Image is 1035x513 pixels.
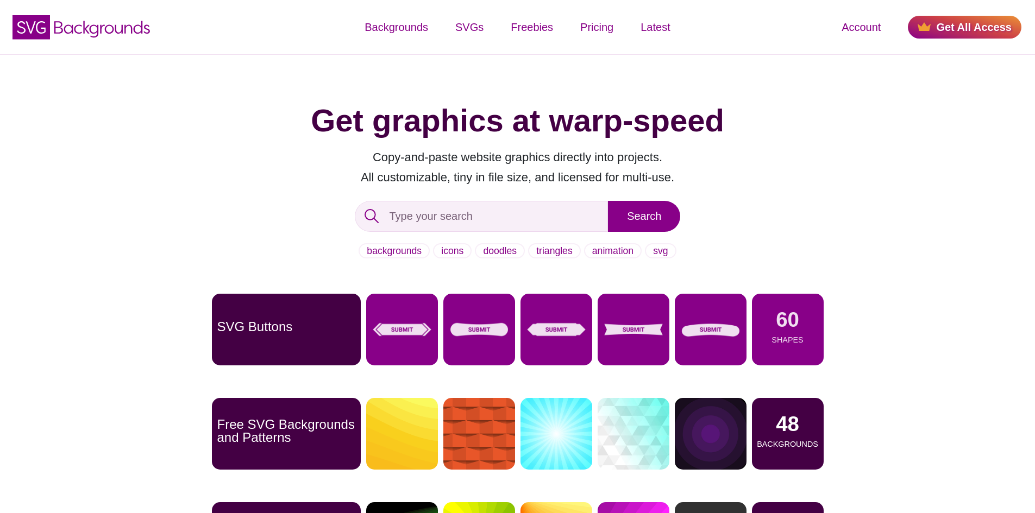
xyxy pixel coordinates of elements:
[598,294,669,365] img: ribbon like button
[528,243,581,258] a: triangles
[351,11,442,43] a: Backgrounds
[217,320,293,333] p: SVG Buttons
[771,336,803,344] p: Shapes
[567,11,627,43] a: Pricing
[359,243,430,258] a: backgrounds
[366,398,438,470] img: Layers of light yellow fading into a darker yellow background thumb
[366,294,438,365] img: button with arrow caps
[520,398,592,470] img: Winter sky blue sunburst background vector
[598,398,669,470] img: repeating triangle pattern over sky blue gradient
[433,243,472,258] a: icons
[627,11,683,43] a: Latest
[828,11,894,43] a: Account
[584,243,642,258] a: animation
[908,16,1021,39] a: Get All Access
[645,243,676,258] a: svg
[212,102,824,140] h1: Get graphics at warp-speed
[675,398,747,470] img: purple target circles
[608,201,680,232] input: Search
[475,243,525,258] a: doodles
[497,11,567,43] a: Freebies
[757,440,818,448] p: Backgrounds
[212,147,824,187] p: Copy-and-paste website graphics directly into projects. All customizable, tiny in file size, and ...
[212,294,824,365] a: SVG Buttons60Shapes
[443,294,515,365] img: skateboard shaped button
[776,414,799,434] p: 48
[212,398,824,470] a: Free SVG Backgrounds and Patterns 48 Backgrounds
[443,398,515,470] img: orange repeating pattern of alternating raised tiles
[217,418,355,444] p: Free SVG Backgrounds and Patterns
[675,294,747,365] img: curvy button
[442,11,497,43] a: SVGs
[355,201,609,232] input: Type your search
[520,294,592,365] img: fancy signpost like button
[776,309,799,330] p: 60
